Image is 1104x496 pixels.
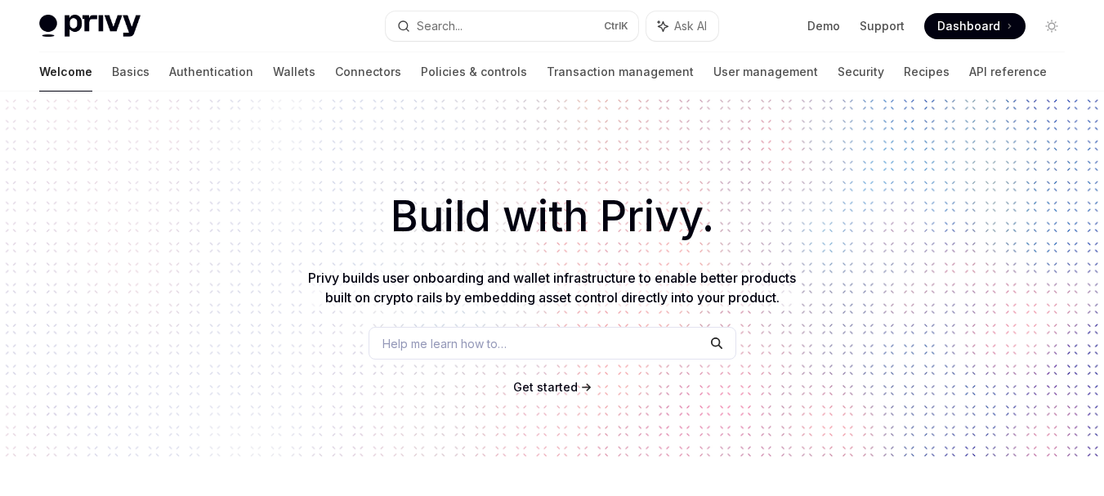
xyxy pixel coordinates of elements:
[904,52,950,92] a: Recipes
[838,52,884,92] a: Security
[937,18,1000,34] span: Dashboard
[860,18,905,34] a: Support
[39,15,141,38] img: light logo
[335,52,401,92] a: Connectors
[713,52,818,92] a: User management
[674,18,707,34] span: Ask AI
[112,52,150,92] a: Basics
[969,52,1047,92] a: API reference
[807,18,840,34] a: Demo
[513,380,578,394] span: Get started
[924,13,1026,39] a: Dashboard
[421,52,527,92] a: Policies & controls
[513,379,578,395] a: Get started
[273,52,315,92] a: Wallets
[169,52,253,92] a: Authentication
[308,270,796,306] span: Privy builds user onboarding and wallet infrastructure to enable better products built on crypto ...
[646,11,718,41] button: Ask AI
[604,20,628,33] span: Ctrl K
[386,11,639,41] button: Search...CtrlK
[382,335,507,352] span: Help me learn how to…
[417,16,463,36] div: Search...
[39,52,92,92] a: Welcome
[1039,13,1065,39] button: Toggle dark mode
[26,185,1078,248] h1: Build with Privy.
[547,52,694,92] a: Transaction management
